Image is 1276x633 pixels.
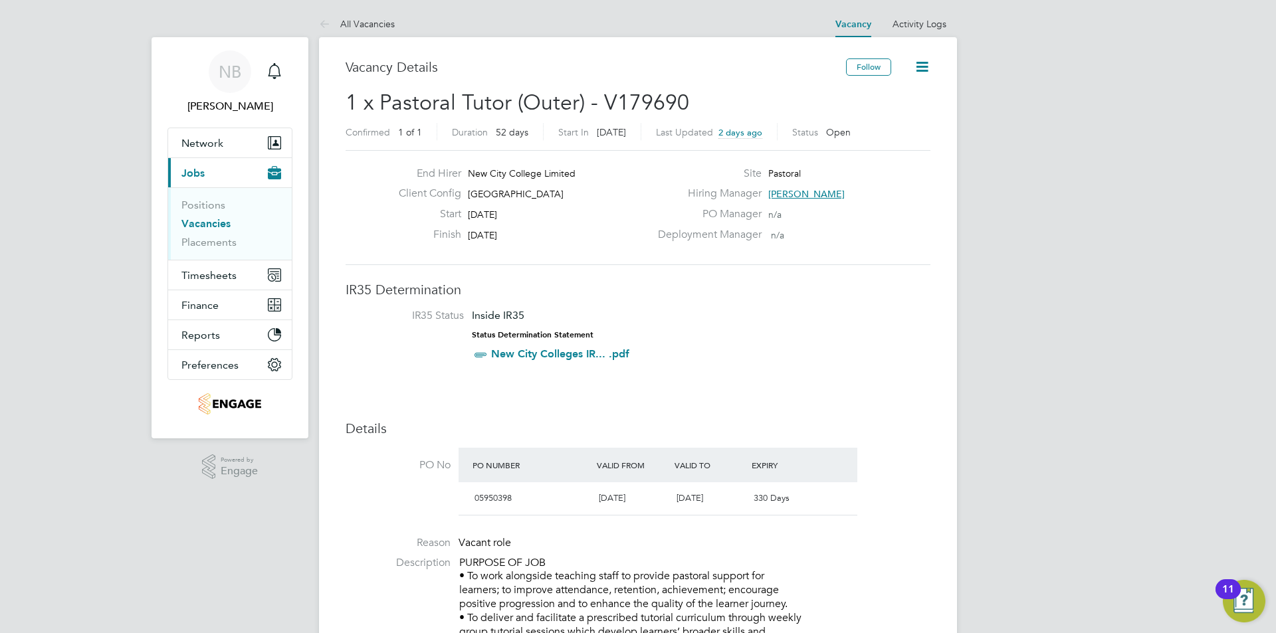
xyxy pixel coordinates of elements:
[768,188,845,200] span: [PERSON_NAME]
[475,492,512,503] span: 05950398
[472,309,524,321] span: Inside IR35
[398,126,422,138] span: 1 of 1
[718,127,762,138] span: 2 days ago
[771,229,784,241] span: n/a
[650,207,762,221] label: PO Manager
[167,98,292,114] span: Nick Briant
[599,492,625,503] span: [DATE]
[346,281,930,298] h3: IR35 Determination
[593,453,671,477] div: Valid From
[754,492,790,503] span: 330 Days
[835,19,871,30] a: Vacancy
[1222,589,1234,606] div: 11
[491,347,629,360] a: New City Colleges IR... .pdf
[221,454,258,466] span: Powered by
[219,63,241,80] span: NB
[168,350,292,379] button: Preferences
[181,269,237,282] span: Timesheets
[181,217,231,230] a: Vacancies
[677,492,703,503] span: [DATE]
[346,126,390,138] label: Confirmed
[221,466,258,477] span: Engage
[152,37,308,438] nav: Main navigation
[656,126,713,138] label: Last Updated
[346,420,930,437] h3: Details
[346,90,689,116] span: 1 x Pastoral Tutor (Outer) - V179690
[181,236,237,248] a: Placements
[826,126,851,138] span: Open
[181,167,205,179] span: Jobs
[1223,580,1265,622] button: Open Resource Center, 11 new notifications
[768,209,782,221] span: n/a
[168,290,292,319] button: Finance
[202,454,259,480] a: Powered byEngage
[748,453,826,477] div: Expiry
[472,330,593,339] strong: Status Determination Statement
[650,167,762,181] label: Site
[346,58,846,76] h3: Vacancy Details
[388,187,461,201] label: Client Config
[359,309,464,323] label: IR35 Status
[319,18,395,30] a: All Vacancies
[181,199,225,211] a: Positions
[346,556,451,570] label: Description
[181,299,219,312] span: Finance
[168,187,292,260] div: Jobs
[468,167,576,179] span: New City College Limited
[168,158,292,187] button: Jobs
[846,58,891,76] button: Follow
[459,536,511,549] span: Vacant role
[388,167,461,181] label: End Hirer
[181,359,239,371] span: Preferences
[650,228,762,242] label: Deployment Manager
[388,228,461,242] label: Finish
[468,209,497,221] span: [DATE]
[650,187,762,201] label: Hiring Manager
[168,128,292,157] button: Network
[346,458,451,472] label: PO No
[768,167,801,179] span: Pastoral
[181,329,220,341] span: Reports
[388,207,461,221] label: Start
[346,536,451,550] label: Reason
[496,126,528,138] span: 52 days
[199,393,261,414] img: jambo-logo-retina.png
[167,50,292,114] a: NB[PERSON_NAME]
[468,188,564,200] span: [GEOGRAPHIC_DATA]
[792,126,818,138] label: Status
[597,126,626,138] span: [DATE]
[167,393,292,414] a: Go to home page
[558,126,589,138] label: Start In
[893,18,946,30] a: Activity Logs
[671,453,749,477] div: Valid To
[452,126,488,138] label: Duration
[168,260,292,290] button: Timesheets
[168,320,292,349] button: Reports
[469,453,593,477] div: PO Number
[468,229,497,241] span: [DATE]
[181,137,223,149] span: Network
